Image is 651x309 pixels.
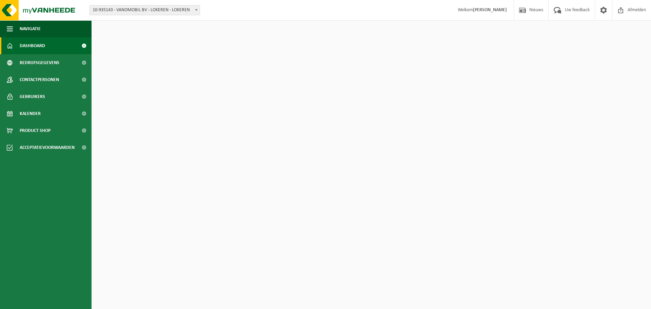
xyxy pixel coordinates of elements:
[20,20,41,37] span: Navigatie
[20,88,45,105] span: Gebruikers
[473,7,507,13] strong: [PERSON_NAME]
[20,71,59,88] span: Contactpersonen
[20,37,45,54] span: Dashboard
[20,139,75,156] span: Acceptatievoorwaarden
[20,105,41,122] span: Kalender
[20,122,51,139] span: Product Shop
[20,54,59,71] span: Bedrijfsgegevens
[90,5,200,15] span: 10-935143 - VANOMOBIL BV - LOKEREN - LOKEREN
